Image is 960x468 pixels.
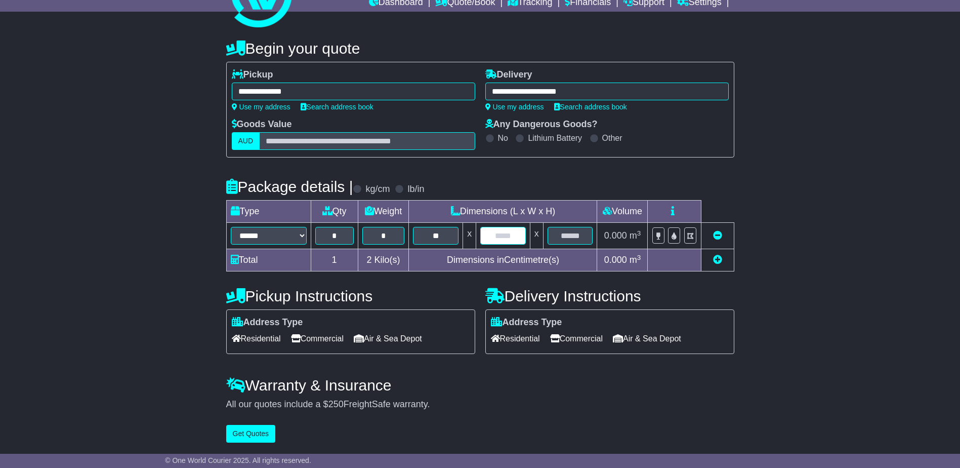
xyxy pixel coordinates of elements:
[226,377,734,394] h4: Warranty & Insurance
[637,254,641,261] sup: 3
[613,331,681,346] span: Air & Sea Depot
[528,133,582,143] label: Lithium Battery
[604,230,627,241] span: 0.000
[358,249,409,271] td: Kilo(s)
[463,223,476,249] td: x
[407,184,424,195] label: lb/in
[328,399,344,409] span: 250
[491,317,562,328] label: Address Type
[550,331,603,346] span: Commercial
[232,132,260,150] label: AUD
[165,456,311,464] span: © One World Courier 2025. All rights reserved.
[232,103,290,111] a: Use my address
[409,249,597,271] td: Dimensions in Centimetre(s)
[311,249,358,271] td: 1
[491,331,540,346] span: Residential
[291,331,344,346] span: Commercial
[597,201,648,223] td: Volume
[530,223,543,249] td: x
[604,255,627,265] span: 0.000
[226,425,276,443] button: Get Quotes
[366,255,371,265] span: 2
[485,69,532,81] label: Delivery
[226,40,734,57] h4: Begin your quote
[485,119,598,130] label: Any Dangerous Goods?
[226,288,475,304] h4: Pickup Instructions
[232,119,292,130] label: Goods Value
[226,399,734,410] div: All our quotes include a $ FreightSafe warranty.
[713,255,722,265] a: Add new item
[637,229,641,237] sup: 3
[232,317,303,328] label: Address Type
[226,178,353,195] h4: Package details |
[365,184,390,195] label: kg/cm
[485,103,544,111] a: Use my address
[713,230,722,241] a: Remove this item
[409,201,597,223] td: Dimensions (L x W x H)
[630,255,641,265] span: m
[358,201,409,223] td: Weight
[554,103,627,111] a: Search address book
[311,201,358,223] td: Qty
[226,201,311,223] td: Type
[630,230,641,241] span: m
[232,69,273,81] label: Pickup
[226,249,311,271] td: Total
[602,133,622,143] label: Other
[301,103,373,111] a: Search address book
[485,288,734,304] h4: Delivery Instructions
[232,331,281,346] span: Residential
[498,133,508,143] label: No
[354,331,422,346] span: Air & Sea Depot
